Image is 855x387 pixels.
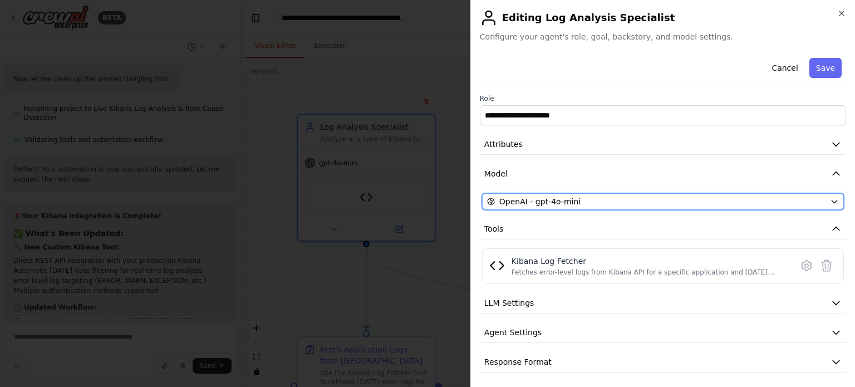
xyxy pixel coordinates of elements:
[489,258,505,273] img: Kibana Log Fetcher
[480,219,846,239] button: Tools
[484,297,534,308] span: LLM Settings
[480,352,846,373] button: Response Format
[484,223,504,234] span: Tools
[480,293,846,313] button: LLM Settings
[817,256,837,276] button: Delete tool
[482,193,844,210] button: OpenAI - gpt-4o-mini
[765,58,804,78] button: Cancel
[484,168,508,179] span: Model
[484,327,542,338] span: Agent Settings
[484,356,552,368] span: Response Format
[499,196,581,207] span: OpenAI - gpt-4o-mini
[480,94,846,103] label: Role
[512,256,785,267] div: Kibana Log Fetcher
[480,134,846,155] button: Attributes
[480,164,846,184] button: Model
[484,139,523,150] span: Attributes
[480,322,846,343] button: Agent Settings
[809,58,842,78] button: Save
[480,31,846,42] span: Configure your agent's role, goal, backstory, and model settings.
[480,9,846,27] h2: Editing Log Analysis Specialist
[797,256,817,276] button: Configure tool
[512,268,785,277] div: Fetches error-level logs from Kibana API for a specific application and [DATE] date, with support...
